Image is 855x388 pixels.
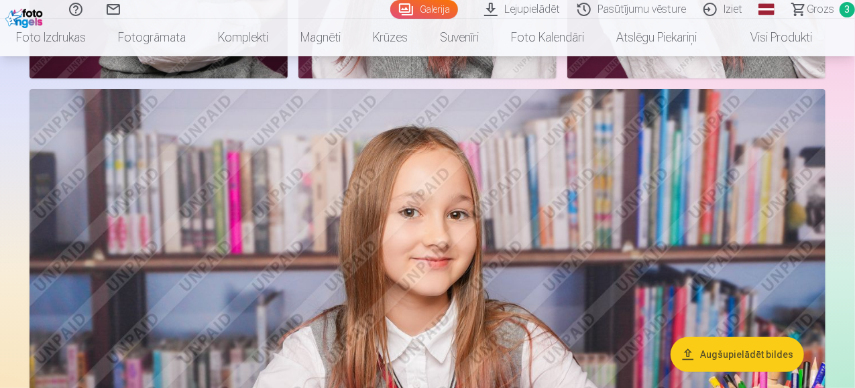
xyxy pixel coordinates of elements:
img: /fa1 [5,5,46,28]
a: Atslēgu piekariņi [600,19,713,56]
a: Fotogrāmata [102,19,202,56]
a: Komplekti [202,19,284,56]
a: Krūzes [357,19,424,56]
button: Augšupielādēt bildes [671,337,804,372]
span: 3 [840,2,855,17]
span: Grozs [807,1,834,17]
a: Suvenīri [424,19,495,56]
a: Visi produkti [713,19,828,56]
a: Magnēti [284,19,357,56]
a: Foto kalendāri [495,19,600,56]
